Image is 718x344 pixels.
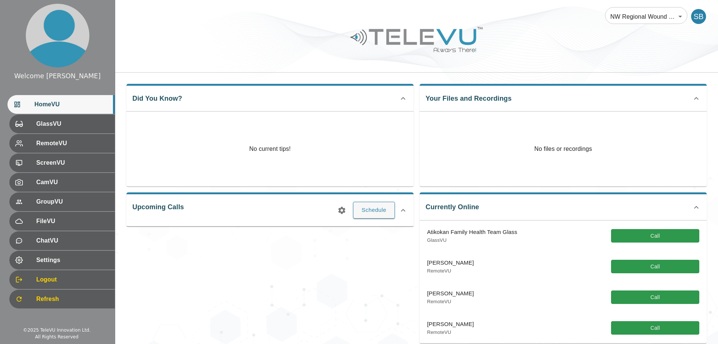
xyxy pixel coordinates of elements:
span: RemoteVU [36,139,109,148]
span: ChatVU [36,236,109,245]
span: GlassVU [36,119,109,128]
p: RemoteVU [427,267,474,275]
p: RemoteVU [427,329,474,336]
span: FileVU [36,217,109,226]
p: Atikokan Family Health Team Glass [427,228,517,237]
div: RemoteVU [9,134,115,153]
p: GlassVU [427,237,517,244]
div: GlassVU [9,115,115,133]
div: FileVU [9,212,115,231]
button: Call [611,260,699,274]
span: Logout [36,275,109,284]
div: GroupVU [9,192,115,211]
button: Call [611,229,699,243]
div: NW Regional Wound Care [605,6,687,27]
div: ScreenVU [9,153,115,172]
p: No files or recordings [420,112,707,186]
span: ScreenVU [36,158,109,167]
span: GroupVU [36,197,109,206]
p: [PERSON_NAME] [427,320,474,329]
img: Logo [349,24,484,55]
span: Refresh [36,295,109,304]
button: Call [611,290,699,304]
div: CamVU [9,173,115,192]
div: Logout [9,270,115,289]
p: No current tips! [249,144,291,153]
div: All Rights Reserved [35,334,79,340]
div: Welcome [PERSON_NAME] [14,71,101,81]
span: Settings [36,256,109,265]
div: Settings [9,251,115,270]
div: ChatVU [9,231,115,250]
span: CamVU [36,178,109,187]
span: HomeVU [34,100,109,109]
button: Call [611,321,699,335]
div: HomeVU [7,95,115,114]
div: Refresh [9,290,115,308]
p: [PERSON_NAME] [427,289,474,298]
div: SB [691,9,706,24]
p: RemoteVU [427,298,474,305]
button: Schedule [353,202,395,218]
p: [PERSON_NAME] [427,259,474,267]
img: profile.png [26,4,89,67]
